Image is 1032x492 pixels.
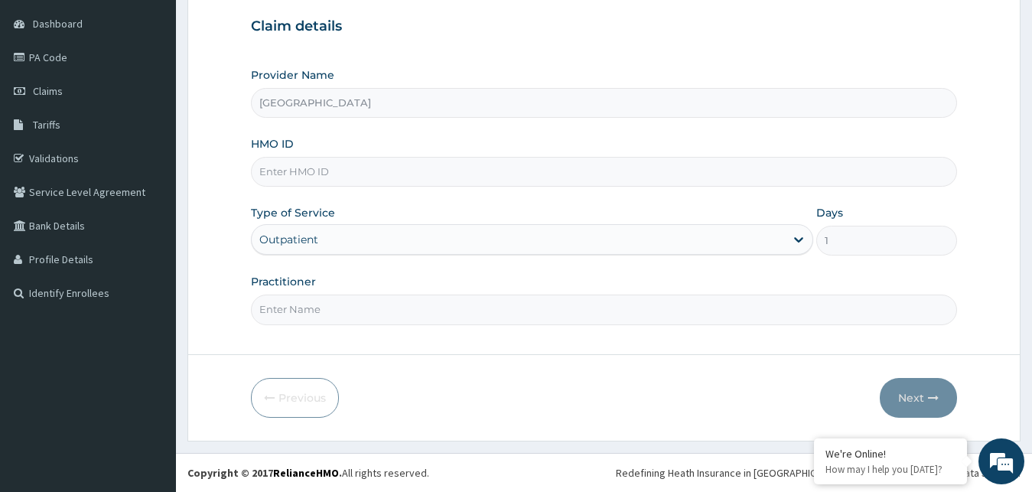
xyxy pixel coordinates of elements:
span: Claims [33,84,63,98]
span: Tariffs [33,118,60,132]
span: We're online! [89,148,211,303]
input: Enter Name [251,295,958,324]
button: Next [880,378,957,418]
div: Redefining Heath Insurance in [GEOGRAPHIC_DATA] using Telemedicine and Data Science! [616,465,1021,481]
button: Previous [251,378,339,418]
h3: Claim details [251,18,958,35]
label: Provider Name [251,67,334,83]
label: Type of Service [251,205,335,220]
a: RelianceHMO [273,466,339,480]
div: Minimize live chat window [251,8,288,44]
div: Outpatient [259,232,318,247]
img: d_794563401_company_1708531726252_794563401 [28,77,62,115]
strong: Copyright © 2017 . [187,466,342,480]
label: HMO ID [251,136,294,152]
span: Dashboard [33,17,83,31]
footer: All rights reserved. [176,453,1032,492]
p: How may I help you today? [825,463,955,476]
label: Practitioner [251,274,316,289]
div: We're Online! [825,447,955,461]
label: Days [816,205,843,220]
input: Enter HMO ID [251,157,958,187]
textarea: Type your message and hit 'Enter' [8,329,291,383]
div: Chat with us now [80,86,257,106]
